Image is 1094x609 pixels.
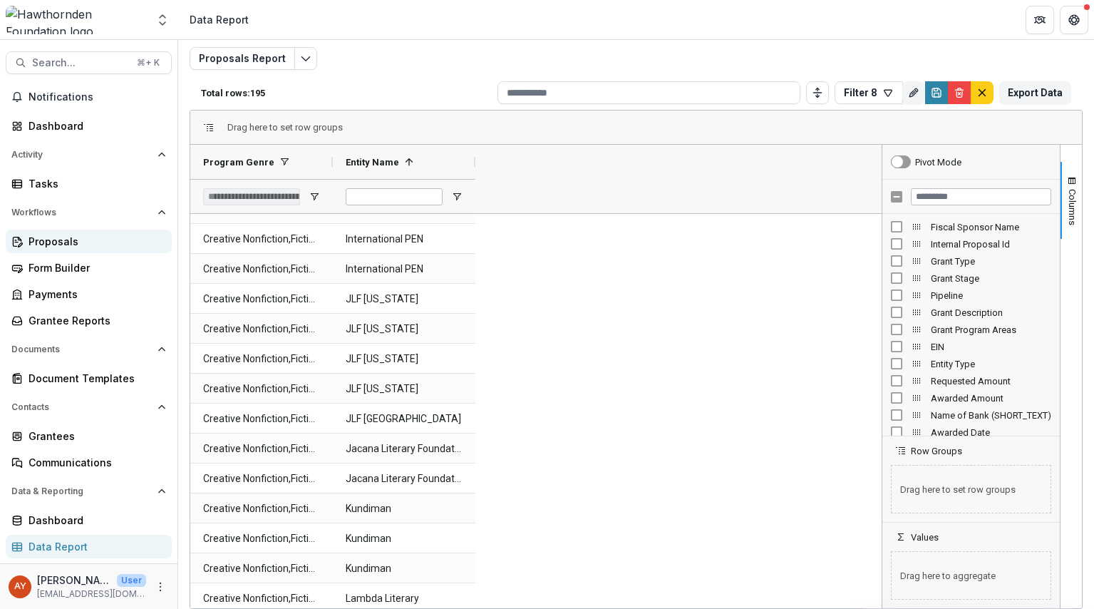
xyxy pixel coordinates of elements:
[11,150,152,160] span: Activity
[931,410,1051,421] span: Name of Bank (SHORT_TEXT)
[203,464,320,493] span: Creative Nonfiction,Fiction,Poetry
[6,6,147,34] img: Hawthornden Foundation logo
[931,290,1051,301] span: Pipeline
[203,404,320,434] span: Creative Nonfiction,Fiction,Poetry,Translations
[931,393,1051,404] span: Awarded Amount
[882,456,1060,522] div: Row Groups
[931,342,1051,352] span: EIN
[203,344,320,374] span: Creative Nonfiction,Fiction,Poetry,Translations
[6,51,172,74] button: Search...
[29,313,160,328] div: Grantee Reports
[882,235,1060,252] div: Internal Proposal Id Column
[346,157,399,168] span: Entity Name
[203,225,320,254] span: Creative Nonfiction,Fiction,Poetry,Translations
[11,344,152,354] span: Documents
[6,535,172,558] a: Data Report
[948,81,971,104] button: Delete
[346,285,463,314] span: JLF [US_STATE]
[29,234,160,249] div: Proposals
[6,367,172,390] a: Document Templates
[6,338,172,361] button: Open Documents
[882,389,1060,406] div: Awarded Amount Column
[882,372,1060,389] div: Requested Amount Column
[891,551,1051,600] span: Drag here to aggregate
[6,282,172,306] a: Payments
[117,574,146,587] p: User
[835,81,903,104] button: Filter 8
[925,81,948,104] button: Save
[902,81,925,104] button: Rename
[931,273,1051,284] span: Grant Stage
[882,218,1060,235] div: Fiscal Sponsor Name Column
[203,157,274,168] span: Program Genre
[882,543,1060,608] div: Values
[29,176,160,191] div: Tasks
[931,427,1051,438] span: Awarded Date
[29,287,160,302] div: Payments
[346,464,463,493] span: Jacana Literary Foundation
[6,309,172,332] a: Grantee Reports
[6,256,172,280] a: Form Builder
[346,524,463,553] span: Kundiman
[931,307,1051,318] span: Grant Description
[203,314,320,344] span: Creative Nonfiction,Fiction,Poetry,Translations
[882,321,1060,338] div: Grant Program Areas Column
[346,494,463,523] span: Kundiman
[11,486,152,496] span: Data & Reporting
[882,252,1060,270] div: Grant Type Column
[931,256,1051,267] span: Grant Type
[6,172,172,195] a: Tasks
[190,12,249,27] div: Data Report
[14,582,26,591] div: Andreas Yuíza
[1026,6,1054,34] button: Partners
[309,191,320,203] button: Open Filter Menu
[184,9,254,30] nav: breadcrumb
[29,371,160,386] div: Document Templates
[346,188,443,205] input: Entity Name Filter Input
[6,451,172,474] a: Communications
[346,344,463,374] span: JLF [US_STATE]
[882,304,1060,321] div: Grant Description Column
[29,118,160,133] div: Dashboard
[931,359,1051,369] span: Entity Type
[346,404,463,434] span: JLF [GEOGRAPHIC_DATA]
[6,396,172,419] button: Open Contacts
[346,255,463,284] span: International PEN
[203,554,320,583] span: Creative Nonfiction,Fiction,Poetry
[806,81,829,104] button: Toggle auto height
[203,494,320,523] span: Creative Nonfiction,Fiction,Poetry
[882,270,1060,287] div: Grant Stage Column
[203,255,320,284] span: Creative Nonfiction,Fiction,Poetry,Translations
[346,554,463,583] span: Kundiman
[29,260,160,275] div: Form Builder
[882,287,1060,304] div: Pipeline Column
[29,513,160,528] div: Dashboard
[37,588,146,600] p: [EMAIL_ADDRESS][DOMAIN_NAME]
[227,122,343,133] span: Drag here to set row groups
[882,424,1060,441] div: Awarded Date Column
[915,157,961,168] div: Pivot Mode
[6,230,172,253] a: Proposals
[32,57,128,69] span: Search...
[891,465,1051,513] span: Drag here to set row groups
[346,434,463,464] span: Jacana Literary Foundation
[134,55,162,71] div: ⌘ + K
[931,239,1051,250] span: Internal Proposal Id
[29,91,166,103] span: Notifications
[203,434,320,464] span: Creative Nonfiction,Fiction,Poetry
[6,424,172,448] a: Grantees
[190,47,295,70] button: Proposals Report
[203,285,320,314] span: Creative Nonfiction,Fiction,Poetry,Translations
[6,114,172,138] a: Dashboard
[6,480,172,503] button: Open Data & Reporting
[227,122,343,133] div: Row Groups
[911,446,962,456] span: Row Groups
[6,508,172,532] a: Dashboard
[882,406,1060,424] div: Name of Bank (SHORT_TEXT) Column
[29,429,160,444] div: Grantees
[11,402,152,412] span: Contacts
[1060,6,1088,34] button: Get Help
[882,338,1060,355] div: EIN Column
[152,578,169,595] button: More
[451,191,463,203] button: Open Filter Menu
